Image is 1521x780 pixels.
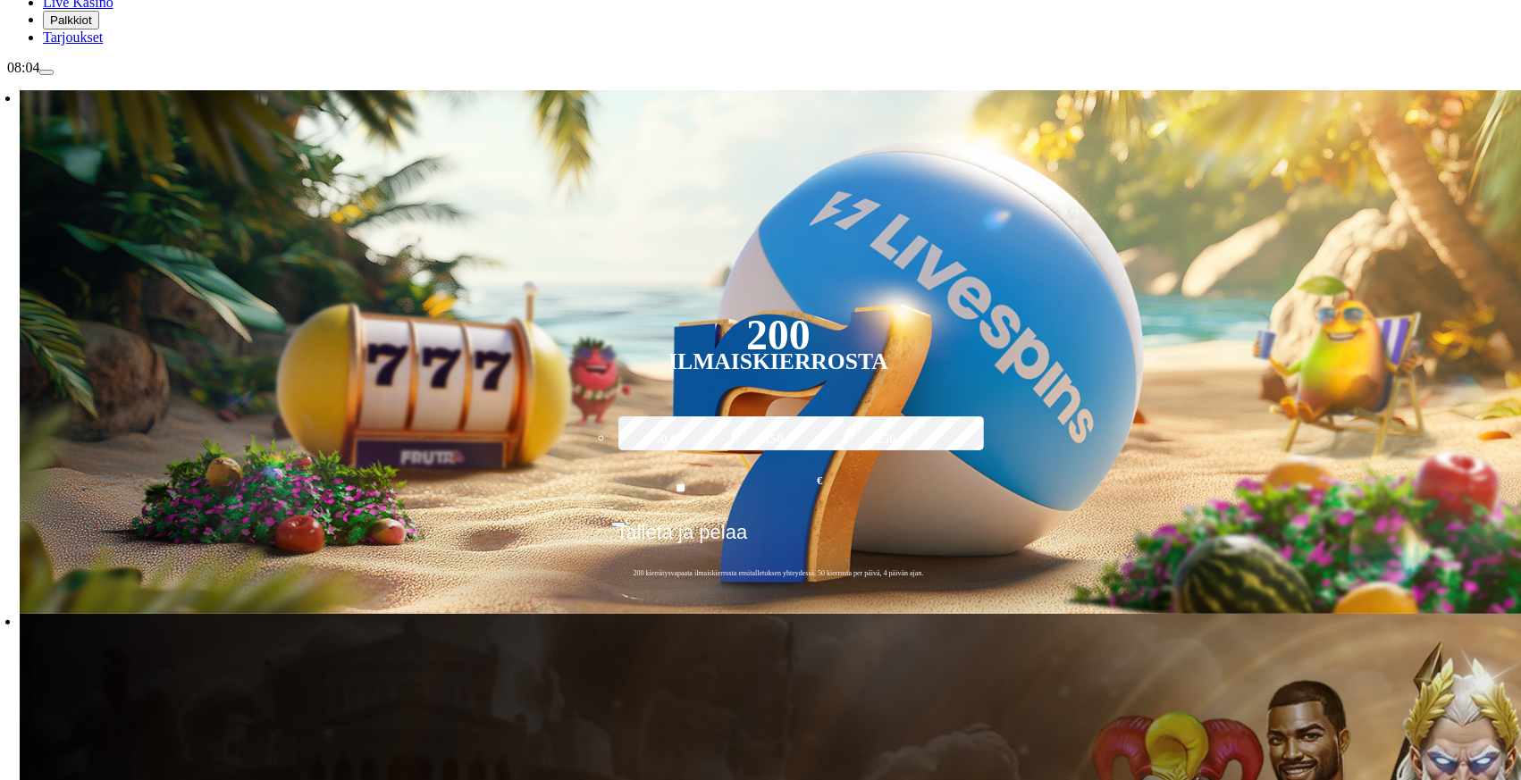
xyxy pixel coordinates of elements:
label: 250 € [839,414,944,465]
label: 150 € [727,414,831,465]
span: 08:04 [7,60,39,75]
span: Palkkiot [50,13,92,27]
span: 200 kierrätysvapaata ilmaiskierrosta ensitalletuksen yhteydessä. 50 kierrosta per päivä, 4 päivän... [611,568,946,578]
button: reward iconPalkkiot [43,11,99,29]
button: menu [39,70,54,75]
button: Talleta ja pelaa [611,520,946,558]
span: € [626,516,631,526]
div: 200 [746,324,811,346]
a: gift-inverted iconTarjoukset [43,29,103,45]
span: Talleta ja pelaa [617,521,748,557]
label: 50 € [614,414,718,465]
span: € [817,473,822,490]
div: Ilmaiskierrosta [668,351,888,373]
span: Tarjoukset [43,29,103,45]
